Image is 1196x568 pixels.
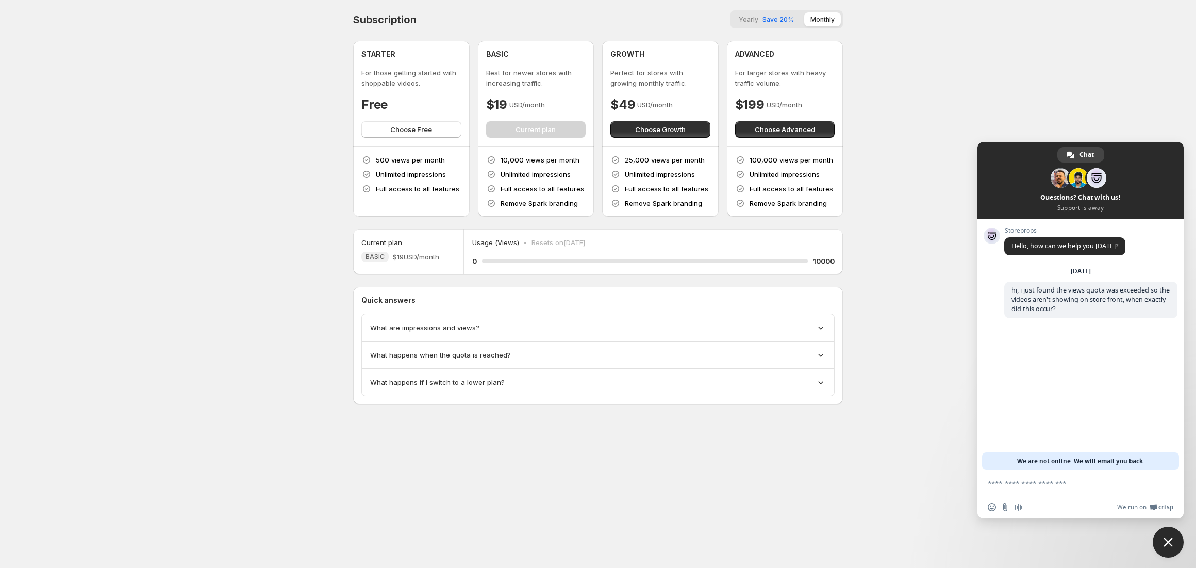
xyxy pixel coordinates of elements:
[637,100,673,110] p: USD/month
[1011,286,1170,313] span: hi, i just found the views quota was exceeded so the videos aren't showing on store front, when e...
[361,68,461,88] p: For those getting started with shoppable videos.
[755,124,815,135] span: Choose Advanced
[1004,227,1125,234] span: Storeprops
[376,184,459,194] p: Full access to all features
[1015,503,1023,511] span: Audio message
[509,100,545,110] p: USD/month
[376,155,445,165] p: 500 views per month
[1071,268,1091,274] div: [DATE]
[366,253,385,261] span: BASIC
[390,124,432,135] span: Choose Free
[625,155,705,165] p: 25,000 views per month
[486,96,507,113] h4: $19
[735,96,765,113] h4: $199
[988,479,1151,488] textarea: Compose your message...
[370,377,505,387] span: What happens if I switch to a lower plan?
[739,15,758,23] span: Yearly
[353,13,417,26] h4: Subscription
[625,184,708,194] p: Full access to all features
[393,252,439,262] span: $19 USD/month
[733,12,800,26] button: YearlySave 20%
[750,198,827,208] p: Remove Spark branding
[361,96,388,113] h4: Free
[804,12,841,26] button: Monthly
[1001,503,1009,511] span: Send a file
[735,121,835,138] button: Choose Advanced
[361,49,395,59] h4: STARTER
[1158,503,1173,511] span: Crisp
[1117,503,1173,511] a: We run onCrisp
[1017,452,1144,470] span: We are not online. We will email you back.
[625,169,695,180] p: Unlimited impressions
[501,155,579,165] p: 10,000 views per month
[472,256,477,266] h5: 0
[361,237,402,248] h5: Current plan
[472,237,519,248] p: Usage (Views)
[501,184,584,194] p: Full access to all features
[625,198,702,208] p: Remove Spark branding
[361,121,461,138] button: Choose Free
[988,503,996,511] span: Insert an emoji
[501,198,578,208] p: Remove Spark branding
[635,124,686,135] span: Choose Growth
[610,68,710,88] p: Perfect for stores with growing monthly traffic.
[750,155,833,165] p: 100,000 views per month
[501,169,571,180] p: Unlimited impressions
[1079,147,1094,163] span: Chat
[767,100,802,110] p: USD/month
[735,68,835,88] p: For larger stores with heavy traffic volume.
[376,169,446,180] p: Unlimited impressions
[370,322,479,333] span: What are impressions and views?
[361,295,835,305] p: Quick answers
[1011,241,1118,250] span: Hello, how can we help you [DATE]?
[523,237,527,248] p: •
[1057,147,1104,163] div: Chat
[762,15,794,23] span: Save 20%
[486,49,509,59] h4: BASIC
[370,350,511,360] span: What happens when the quota is reached?
[1117,503,1147,511] span: We run on
[610,96,635,113] h4: $49
[1153,527,1184,558] div: Close chat
[531,237,585,248] p: Resets on [DATE]
[813,256,835,266] h5: 10000
[610,121,710,138] button: Choose Growth
[486,68,586,88] p: Best for newer stores with increasing traffic.
[610,49,645,59] h4: GROWTH
[735,49,774,59] h4: ADVANCED
[750,169,820,180] p: Unlimited impressions
[750,184,833,194] p: Full access to all features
